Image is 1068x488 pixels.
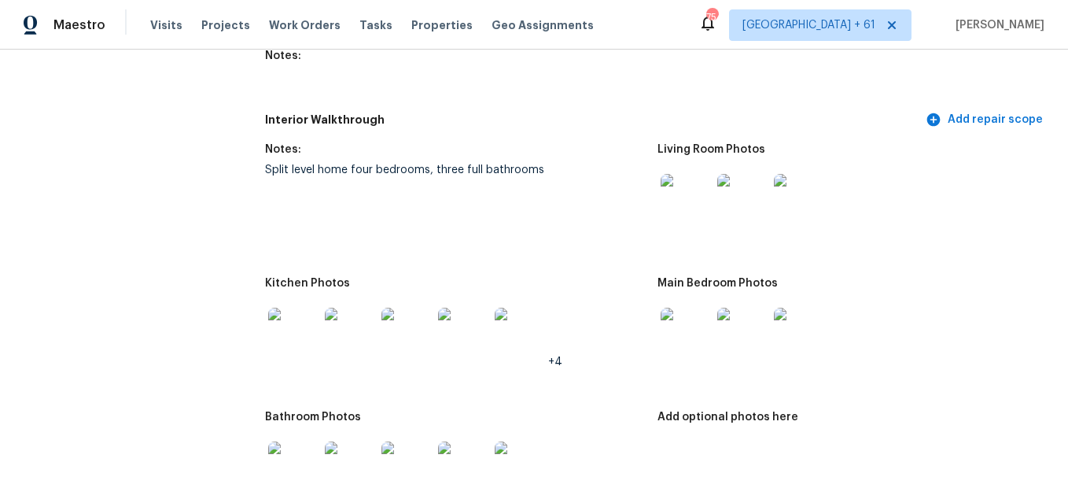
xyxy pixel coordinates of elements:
span: Maestro [53,17,105,33]
span: Visits [150,17,182,33]
h5: Bathroom Photos [265,412,361,423]
h5: Interior Walkthrough [265,112,923,128]
h5: Add optional photos here [657,412,798,423]
h5: Notes: [265,144,301,155]
span: +4 [548,357,562,368]
span: Properties [411,17,473,33]
h5: Main Bedroom Photos [657,278,778,289]
span: Add repair scope [929,110,1043,130]
div: Split level home four bedrooms, three full bathrooms [265,165,644,176]
span: [GEOGRAPHIC_DATA] + 61 [742,17,875,33]
h5: Notes: [265,50,301,61]
button: Add repair scope [923,105,1049,135]
h5: Living Room Photos [657,144,765,155]
span: Projects [201,17,250,33]
span: [PERSON_NAME] [949,17,1044,33]
span: Tasks [359,20,392,31]
h5: Kitchen Photos [265,278,350,289]
span: Work Orders [269,17,341,33]
div: 754 [706,9,717,25]
span: Geo Assignments [492,17,594,33]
